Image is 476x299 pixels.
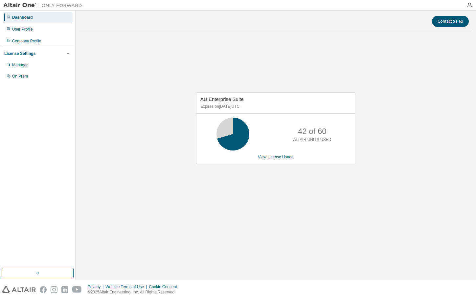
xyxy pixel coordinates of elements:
img: instagram.svg [51,286,57,293]
a: View License Usage [258,155,294,159]
img: Altair One [3,2,85,9]
p: 42 of 60 [298,126,327,137]
img: youtube.svg [72,286,82,293]
div: Privacy [88,284,105,289]
p: © 2025 Altair Engineering, Inc. All Rights Reserved. [88,289,181,295]
img: altair_logo.svg [2,286,36,293]
p: Expires on [DATE] UTC [200,104,350,109]
div: User Profile [12,27,33,32]
div: Cookie Consent [149,284,181,289]
div: Company Profile [12,38,41,44]
img: facebook.svg [40,286,47,293]
div: License Settings [4,51,35,56]
img: linkedin.svg [61,286,68,293]
div: Website Terms of Use [105,284,149,289]
div: On Prem [12,74,28,79]
div: Dashboard [12,15,33,20]
button: Contact Sales [432,16,469,27]
p: ALTAIR UNITS USED [293,137,331,143]
div: Managed [12,62,29,68]
span: AU Enterprise Suite [200,96,244,102]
